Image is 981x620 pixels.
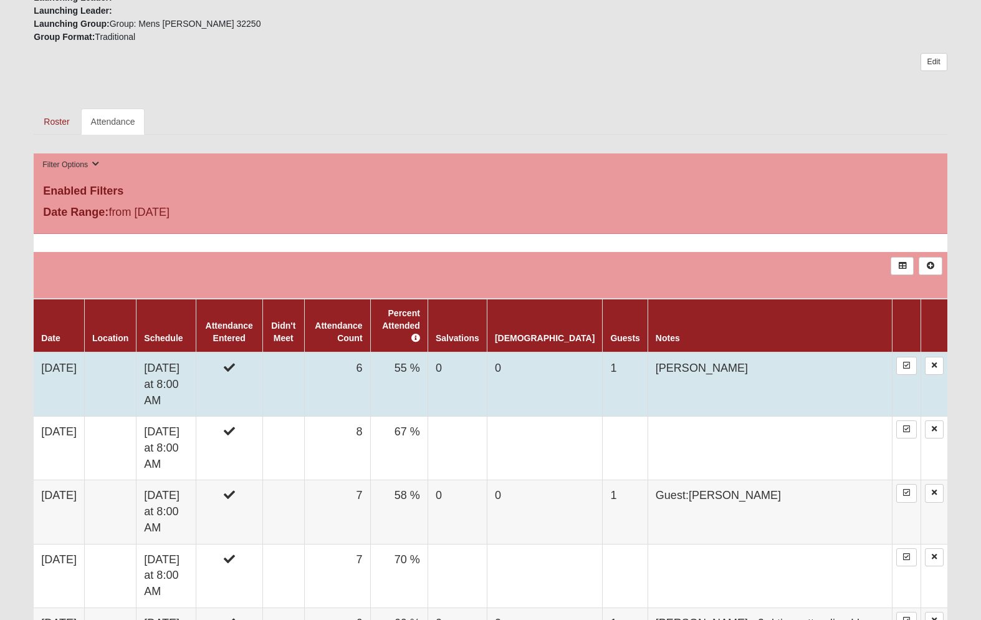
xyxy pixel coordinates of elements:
strong: Group Format: [34,32,95,42]
a: Schedule [144,333,183,343]
td: 7 [305,480,371,544]
a: Date [41,333,60,343]
a: Delete [925,357,944,375]
td: 67 % [370,417,428,480]
td: 0 [487,480,602,544]
a: Attendance [81,109,145,135]
td: [DATE] [34,544,84,608]
a: Attendance Entered [206,321,253,343]
td: [DATE] at 8:00 AM [136,544,196,608]
div: from [DATE] [34,204,338,224]
td: [DATE] [34,417,84,480]
strong: Launching Group: [34,19,109,29]
td: 7 [305,544,371,608]
td: 70 % [370,544,428,608]
span: HTML Size: 182 KB [193,605,266,616]
a: Location [92,333,128,343]
a: Roster [34,109,79,135]
td: 1 [603,480,648,544]
label: Date Range: [43,204,108,221]
td: 8 [305,417,371,480]
a: Notes [656,333,680,343]
a: Delete [925,548,944,566]
td: [DATE] [34,480,84,544]
a: Enter Attendance [896,548,917,566]
a: Page Properties (Alt+P) [950,598,973,616]
h4: Enabled Filters [43,185,937,198]
a: Didn't Meet [271,321,295,343]
td: 0 [487,352,602,417]
a: Alt+N [919,257,942,275]
th: [DEMOGRAPHIC_DATA] [487,299,602,352]
a: Enter Attendance [896,484,917,502]
a: Enter Attendance [896,420,917,438]
a: Percent Attended [382,308,420,343]
a: Page Load Time: 1.80s [12,606,89,615]
td: 58 % [370,480,428,544]
th: Salvations [428,299,487,352]
td: [DATE] at 8:00 AM [136,417,196,480]
span: ViewState Size: 52 KB [102,605,184,616]
td: 0 [428,352,487,417]
a: Web cache enabled [275,603,282,616]
td: [DATE] [34,352,84,417]
a: Delete [925,420,944,438]
td: Guest:[PERSON_NAME] [648,480,892,544]
th: Guests [603,299,648,352]
a: Attendance Count [315,321,362,343]
td: [DATE] at 8:00 AM [136,352,196,417]
td: 6 [305,352,371,417]
td: 1 [603,352,648,417]
td: 55 % [370,352,428,417]
strong: Launching Leader: [34,6,112,16]
a: Enter Attendance [896,357,917,375]
a: Delete [925,484,944,502]
td: [DATE] at 8:00 AM [136,480,196,544]
button: Filter Options [39,158,103,172]
td: 0 [428,480,487,544]
a: Export to Excel [891,257,914,275]
a: Edit [921,53,947,71]
td: [PERSON_NAME] [648,352,892,417]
